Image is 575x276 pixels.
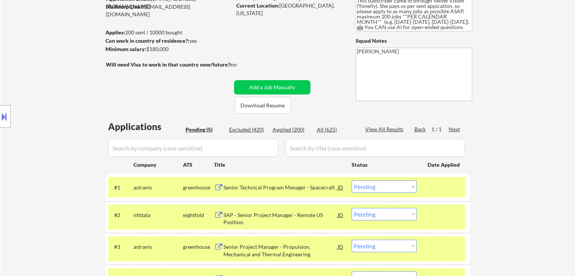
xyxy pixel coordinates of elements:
strong: Can work in country of residence?: [105,37,189,44]
div: All (625) [317,126,355,133]
div: eightfold [183,211,214,219]
div: Applied (200) [273,126,310,133]
div: [GEOGRAPHIC_DATA], [US_STATE] [236,2,343,17]
div: Senior Technical Program Manager - Spacecraft [223,184,338,191]
div: #1 [114,184,127,191]
div: Senior Project Manager - Propulsion, Mechanical and Thermal Engineering [223,243,338,258]
div: 200 sent / 10000 bought [105,29,231,36]
strong: Minimum salary: [105,46,146,52]
div: nttdata [133,211,183,219]
input: Search by title (case sensitive) [285,139,465,157]
div: ATS [183,161,214,169]
button: Add a Job Manually [234,80,310,95]
div: Pending (5) [186,126,223,133]
div: greenhouse [183,184,214,191]
div: View All Results [365,126,406,133]
button: Download Resume [235,97,291,114]
div: yes [105,37,229,45]
div: Title [214,161,344,169]
div: Excluded (420) [229,126,267,133]
div: greenhouse [183,243,214,251]
strong: Applies: [105,29,125,36]
strong: Will need Visa to work in that country now/future?: [106,61,232,68]
div: #3 [114,243,127,251]
strong: Mailslurp Email: [106,3,145,10]
div: Next [449,126,461,133]
div: astranis [133,184,183,191]
div: Date Applied [428,161,461,169]
strong: Current Location: [236,2,279,9]
div: Company [133,161,183,169]
div: Squad Notes [356,37,472,45]
div: astranis [133,243,183,251]
div: Back [414,126,426,133]
div: Applications [108,122,183,131]
div: JD [337,240,344,253]
div: JD [337,208,344,222]
div: JD [337,180,344,194]
div: 1 / 1 [431,126,449,133]
div: Status [352,158,417,171]
div: [EMAIL_ADDRESS][DOMAIN_NAME] [106,3,231,18]
div: $180,000 [105,45,231,53]
div: no [231,61,252,68]
div: SAP - Senior Project Manager - Remote US Position. [223,211,338,226]
div: #2 [114,211,127,219]
input: Search by company (case sensitive) [108,139,278,157]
